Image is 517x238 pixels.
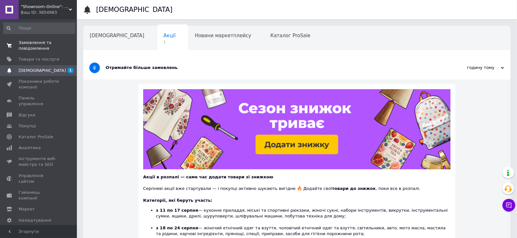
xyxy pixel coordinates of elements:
[90,33,144,38] span: [DEMOGRAPHIC_DATA]
[19,68,66,73] span: [DEMOGRAPHIC_DATA]
[19,95,59,107] span: Панель управління
[143,198,212,203] b: Категорії, які беруть участь:
[156,208,198,213] b: з 11 по 17 серпня
[21,10,77,15] div: Ваш ID: 3854983
[67,68,74,73] span: 1
[3,22,75,34] input: Пошук
[19,56,59,62] span: Товари та послуги
[270,33,310,38] span: Каталог ProSale
[19,40,59,51] span: Замовлення та повідомлення
[164,33,176,38] span: Акції
[156,225,451,237] li: — жіночий етнічний одяг та взуття, чоловічий етнічний одяг та взуття, світильники, авто, мото мас...
[156,225,198,230] b: з 18 по 24 серпня
[19,112,35,118] span: Відгуки
[195,33,251,38] span: Новини маркетплейсу
[332,186,376,191] b: товари до знижок
[19,123,36,129] span: Покупці
[164,40,176,45] span: 1
[19,145,41,151] span: Аналітика
[19,173,59,184] span: Управління сайтом
[96,6,173,13] h1: [DEMOGRAPHIC_DATA]
[19,134,53,140] span: Каталог ProSale
[19,79,59,90] span: Показники роботи компанії
[503,199,515,212] button: Чат з покупцем
[19,190,59,201] span: Гаманець компанії
[156,208,451,225] li: — кухонне приладдя, міські та спортивні рюкзаки, жіночі сукні, набори інструментів, викрутки, інс...
[440,65,504,71] div: годину тому
[21,4,69,10] span: "Showroom-Online": Тисячі образів — один клік!
[143,174,273,179] b: Акції в розпалі — саме час додати товари зі знижкою
[19,206,35,212] span: Маркет
[106,65,440,71] div: Отримайте більше замовлень
[19,156,59,167] span: Інструменти веб-майстра та SEO
[19,217,51,223] span: Налаштування
[143,180,451,191] div: Серпневі акції вже стартували — і покупці активно шукають вигідне 🔥 Додайте свої , поки все в роз...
